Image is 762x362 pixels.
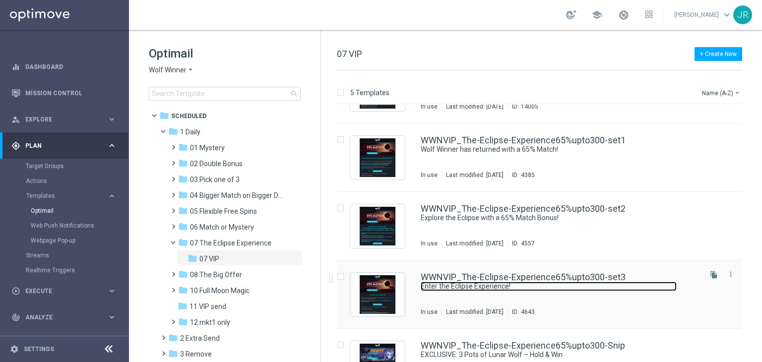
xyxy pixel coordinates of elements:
a: Wolf Winner has returned with a 65% Match! [421,145,677,154]
a: Target Groups [26,162,103,170]
span: 12 mkt1 only [190,318,230,327]
span: Plan [25,143,107,149]
span: 03 Pick one of 3 [190,175,240,184]
button: gps_fixed Plan keyboard_arrow_right [11,142,117,150]
span: 08 The Big Offer [190,270,242,279]
div: Optimail [31,203,128,218]
i: folder [178,142,188,152]
i: folder [178,174,188,184]
button: play_circle_outline Execute keyboard_arrow_right [11,287,117,295]
i: folder [168,126,178,136]
input: Search Template [149,87,301,101]
div: 4643 [521,308,535,316]
i: folder [178,206,188,216]
div: JR [733,5,752,24]
p: 5 Templates [350,88,389,97]
i: arrow_drop_down [187,65,194,75]
i: keyboard_arrow_right [107,141,117,150]
div: Enter the Eclipse Experience! [421,282,699,291]
span: 2 Extra Send [180,334,220,343]
i: keyboard_arrow_right [107,191,117,201]
span: 07 VIP [337,49,362,59]
div: In use [421,103,438,111]
span: Scheduled [171,112,206,121]
div: In use [421,171,438,179]
div: ID: [508,240,535,247]
h1: Optimail [149,46,301,61]
div: Webpage Pop-up [31,233,128,248]
button: + Create New [695,47,742,61]
i: settings [10,345,19,354]
i: keyboard_arrow_right [107,312,117,322]
div: Templates [26,188,128,248]
button: Name (A-Z)arrow_drop_down [701,87,742,99]
a: [PERSON_NAME]keyboard_arrow_down [673,7,733,22]
a: Optimail [31,207,103,215]
div: In use [421,308,438,316]
i: folder [178,190,188,200]
i: folder [178,158,188,168]
span: 06 Match or Mystery [190,223,254,232]
div: Analyze [11,313,107,322]
a: Web Push Notifications [31,222,103,230]
div: Mission Control [11,80,117,106]
span: 10 Full Moon Magic [190,286,250,295]
div: Target Groups [26,159,128,174]
div: EXCLUSIVE: 3 Pots of Lunar Wolf – Hold & Win [421,350,699,360]
div: Plan [11,141,107,150]
i: folder [178,301,188,311]
a: Dashboard [25,54,117,80]
span: 04 Bigger Match on Bigger Deposits [190,191,284,200]
i: more_vert [727,270,735,278]
i: folder [188,253,197,263]
div: Actions [26,174,128,188]
span: 11 VIP send [190,302,226,311]
div: Last modified: [DATE] [442,240,508,247]
img: 4643.jpeg [353,275,402,314]
a: Mission Control [25,80,117,106]
button: Templates keyboard_arrow_right [26,192,117,200]
i: folder [168,349,178,359]
span: keyboard_arrow_down [721,9,732,20]
div: ID: [508,308,535,316]
span: 01 Mystery [190,143,225,152]
button: file_copy [707,268,720,281]
span: search [290,90,298,98]
span: Explore [25,117,107,122]
i: arrow_drop_down [733,89,741,97]
span: Wolf Winner [149,65,187,75]
div: Last modified: [DATE] [442,171,508,179]
div: Realtime Triggers [26,263,128,278]
a: WWNVIP_The-Eclipse-Experience65%upto300-set1 [421,136,626,145]
span: Templates [26,193,97,199]
button: person_search Explore keyboard_arrow_right [11,116,117,123]
button: Wolf Winner arrow_drop_down [149,65,194,75]
i: folder [159,111,169,121]
span: 1 Daily [180,127,200,136]
div: Explore [11,115,107,124]
i: folder [178,285,188,295]
a: WWNVIP_The-Eclipse-Experience65%upto300-set3 [421,273,626,282]
div: Execute [11,287,107,296]
div: Mission Control [11,89,117,97]
div: ID: [508,171,535,179]
i: keyboard_arrow_right [107,115,117,124]
button: equalizer Dashboard [11,63,117,71]
span: 3 Remove [180,350,212,359]
span: Execute [25,288,107,294]
div: Dashboard [11,54,117,80]
div: Last modified: [DATE] [442,308,508,316]
div: Explore the Eclipse with a 65% Match Bonus! [421,213,699,223]
div: ID: [508,103,538,111]
button: track_changes Analyze keyboard_arrow_right [11,313,117,321]
a: EXCLUSIVE: 3 Pots of Lunar Wolf – Hold & Win [421,350,677,360]
div: Web Push Notifications [31,218,128,233]
img: 4385.jpeg [353,138,402,177]
a: Actions [26,177,103,185]
div: 4557 [521,240,535,247]
i: keyboard_arrow_right [107,286,117,296]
